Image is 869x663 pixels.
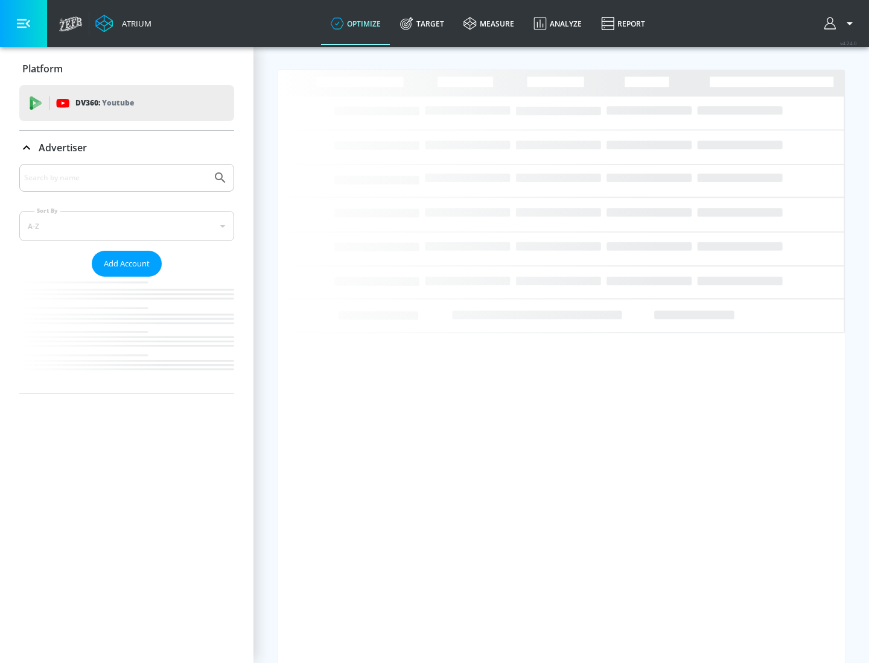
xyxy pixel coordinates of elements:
[454,2,524,45] a: measure
[390,2,454,45] a: Target
[19,164,234,394] div: Advertiser
[102,96,134,109] p: Youtube
[92,251,162,277] button: Add Account
[19,277,234,394] nav: list of Advertiser
[95,14,151,33] a: Atrium
[117,18,151,29] div: Atrium
[22,62,63,75] p: Platform
[840,40,857,46] span: v 4.24.0
[524,2,591,45] a: Analyze
[34,207,60,215] label: Sort By
[104,257,150,271] span: Add Account
[19,211,234,241] div: A-Z
[321,2,390,45] a: optimize
[24,170,207,186] input: Search by name
[19,52,234,86] div: Platform
[19,85,234,121] div: DV360: Youtube
[591,2,655,45] a: Report
[39,141,87,154] p: Advertiser
[75,96,134,110] p: DV360:
[19,131,234,165] div: Advertiser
